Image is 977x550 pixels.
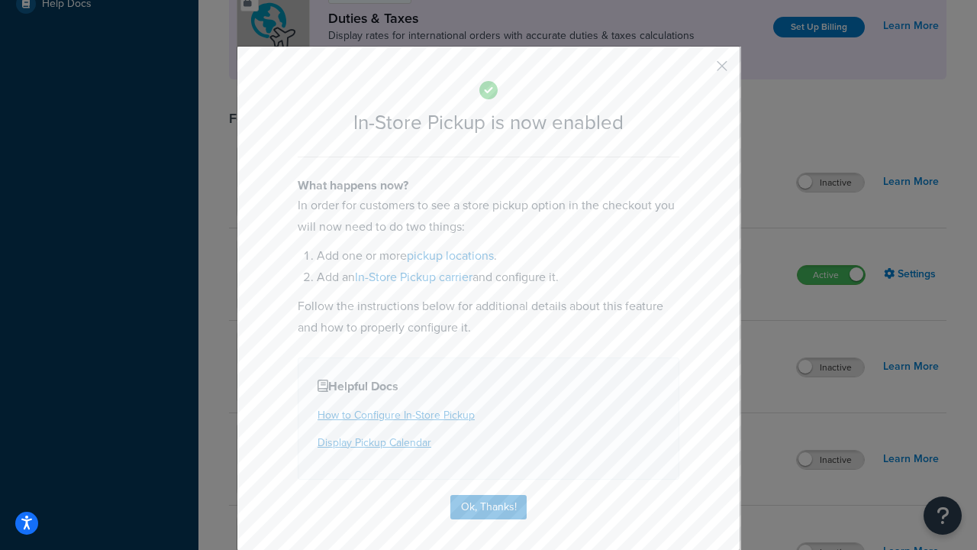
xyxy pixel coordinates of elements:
p: Follow the instructions below for additional details about this feature and how to properly confi... [298,296,679,338]
a: In-Store Pickup carrier [355,268,472,286]
p: In order for customers to see a store pickup option in the checkout you will now need to do two t... [298,195,679,238]
h4: Helpful Docs [318,377,659,396]
h4: What happens now? [298,176,679,195]
button: Ok, Thanks! [450,495,527,519]
h2: In-Store Pickup is now enabled [298,112,679,134]
li: Add one or more . [317,245,679,267]
li: Add an and configure it. [317,267,679,288]
a: Display Pickup Calendar [318,435,431,451]
a: pickup locations [407,247,494,264]
a: How to Configure In-Store Pickup [318,407,475,423]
